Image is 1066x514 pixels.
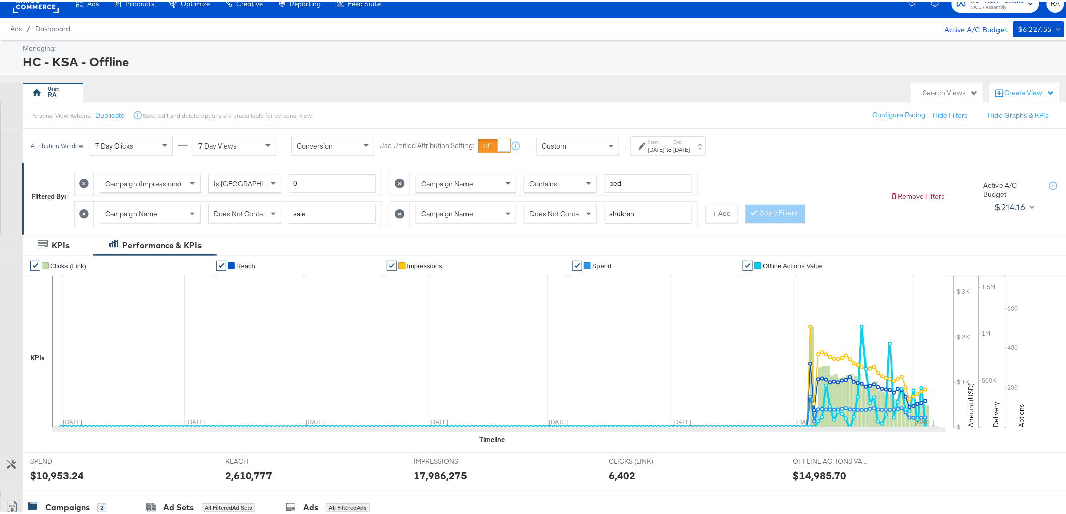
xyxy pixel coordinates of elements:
button: Configure Pacing [865,104,933,122]
a: ✔ [743,259,753,269]
a: ✔ [387,259,397,269]
span: REACH [225,455,301,464]
span: Is [GEOGRAPHIC_DATA] [214,177,291,186]
div: 2 [97,501,106,510]
span: IMPRESSIONS [414,455,489,464]
div: KPIs [30,351,45,361]
div: Search Views [923,86,978,96]
span: SPEND [30,455,106,464]
div: All Filtered Ad Sets [202,501,255,510]
input: Enter a number [289,172,376,191]
label: Use Unified Attribution Setting: [379,139,474,149]
div: HC - KSA - Offline [23,51,1062,68]
span: Campaign Name [421,207,473,216]
span: Campaign Name [105,207,157,216]
div: Active A/C Budget [934,19,1008,34]
span: OFFLINE ACTIONS VALUE [793,455,869,464]
button: + Add [706,203,738,221]
div: 6,402 [609,466,635,481]
div: Attribution Window: [30,140,85,148]
div: Active A/C Budget [984,179,1039,197]
a: ✔ [216,259,226,269]
span: 7 Day Views [198,139,237,149]
span: ↑ [620,144,630,148]
span: Custom [542,139,566,149]
span: Campaign Name [421,177,473,186]
div: Timeline [479,433,505,443]
div: [DATE] [674,143,690,152]
span: Reach [236,260,255,268]
div: Create View [1005,86,1055,96]
input: Enter a search term [605,203,692,222]
div: Ads [303,500,318,511]
span: Does Not Contain [214,207,269,216]
div: Managing: [23,42,1062,51]
div: Filtered By: [31,190,66,199]
a: ✔ [572,259,582,269]
span: Ads [10,23,22,31]
span: Does Not Contain [529,207,584,216]
div: Save, edit and delete options are unavailable for personal view. [143,110,312,118]
span: CLICKS (LINK) [609,455,684,464]
div: Personal View Actions: [30,110,91,118]
div: $6,227.55 [1018,21,1052,34]
div: KPIs [52,238,70,249]
button: Remove Filters [890,190,945,199]
div: $10,953.24 [30,466,84,481]
button: Duplicate [95,109,125,118]
div: RA [48,88,57,98]
div: All Filtered Ads [326,501,370,510]
span: NICE / Assembly [971,2,1024,10]
span: Offline Actions Value [763,260,823,268]
span: Contains [529,177,557,186]
div: Performance & KPIs [122,238,202,249]
button: $214.16 [991,197,1037,213]
strong: to [665,143,674,151]
button: $6,227.55 [1013,19,1064,35]
span: 7 Day Clicks [95,139,134,149]
span: Spend [592,260,612,268]
div: $214.16 [995,198,1026,213]
div: Campaigns [45,500,90,511]
div: $14,985.70 [793,466,847,481]
text: Delivery [992,400,1001,425]
div: Ad Sets [163,500,194,511]
label: Start: [648,137,665,143]
span: Campaign (Impressions) [105,177,181,186]
span: Clicks (Link) [50,260,86,268]
button: Hide Graphs & KPIs [988,109,1049,118]
button: Hide Filters [933,109,968,118]
text: Amount (USD) [967,381,976,425]
div: 17,986,275 [414,466,467,481]
div: [DATE] [648,143,665,152]
text: Actions [1017,402,1026,425]
label: End: [674,137,690,143]
span: Conversion [297,139,333,149]
span: Impressions [407,260,442,268]
a: Dashboard [35,23,70,31]
span: / [22,23,35,31]
input: Enter a search term [605,172,692,191]
input: Enter a search term [289,203,376,222]
div: 2,610,777 [225,466,273,481]
a: ✔ [30,259,40,269]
